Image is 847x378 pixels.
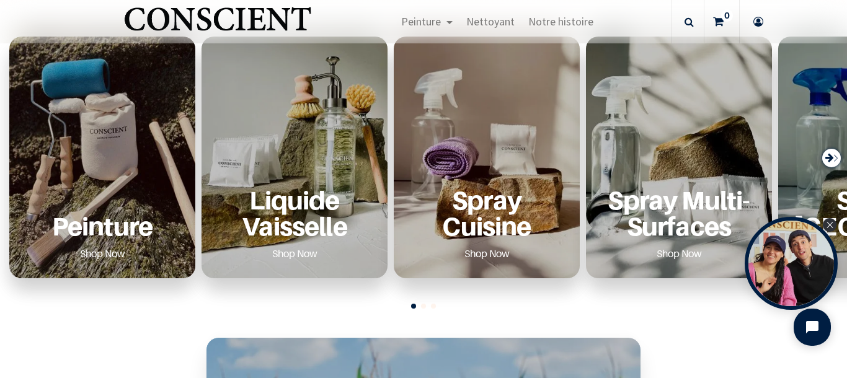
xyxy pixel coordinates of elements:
div: 1 / 6 [9,37,195,278]
span: Notre histoire [528,14,593,29]
a: Spray Multi-Surfaces [601,187,757,239]
div: Tolstoy bubble widget [745,217,838,310]
span: Go to slide 3 [431,304,436,309]
a: Shop Now [257,244,332,263]
div: 3 / 6 [394,37,580,278]
div: Open Tolstoy widget [745,217,838,310]
a: Shop Now [65,244,140,263]
sup: 0 [721,9,733,22]
span: Nettoyant [466,14,515,29]
div: 2 / 6 [202,37,388,278]
span: Go to slide 2 [421,304,426,309]
a: Liquide Vaisselle [216,187,373,239]
div: 4 / 6 [586,37,772,278]
div: Next slide [822,149,841,167]
a: Shop Now [642,244,717,263]
div: Open Tolstoy [745,217,838,310]
iframe: Tidio Chat [783,298,841,356]
a: Peinture [24,213,180,239]
span: Peinture [401,14,441,29]
a: Spray Cuisine [409,187,565,239]
a: Shop Now [450,244,525,263]
span: Go to slide 1 [411,304,416,309]
div: Close Tolstoy widget [823,218,836,232]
